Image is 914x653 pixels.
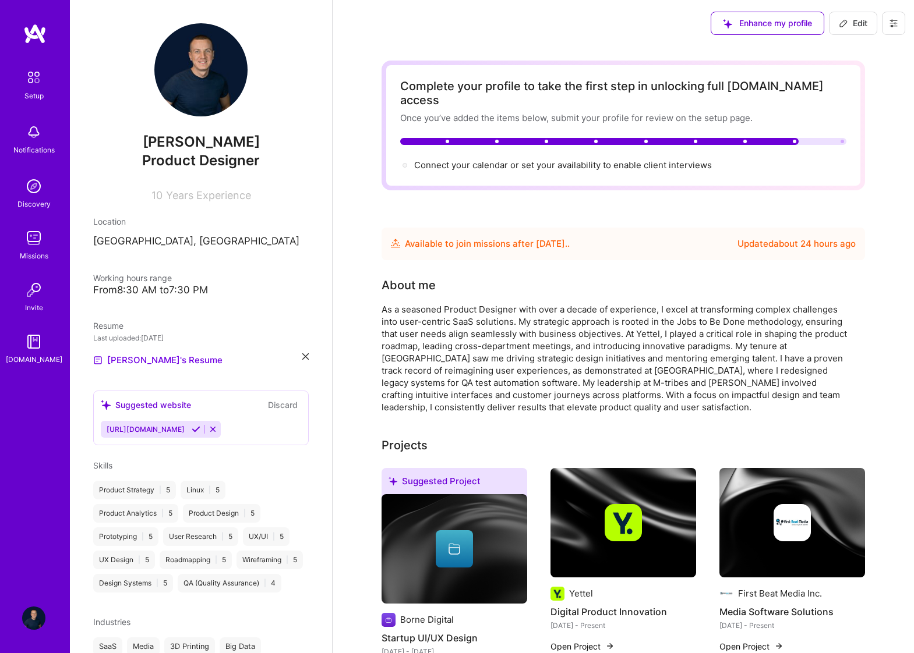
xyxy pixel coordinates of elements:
span: Working hours range [93,273,172,283]
img: arrow-right [605,641,615,651]
span: | [209,485,211,495]
span: | [142,532,144,541]
div: Projects [382,436,428,454]
img: guide book [22,330,45,353]
div: Last uploaded: [DATE] [93,332,309,344]
img: teamwork [22,226,45,250]
span: | [286,555,288,565]
div: Invite [25,301,43,314]
div: First Beat Media Inc. [738,587,822,599]
div: QA (Quality Assurance) 4 [178,574,281,592]
span: | [156,579,158,588]
span: | [161,509,164,518]
p: [GEOGRAPHIC_DATA], [GEOGRAPHIC_DATA] [93,235,309,249]
i: Reject [209,425,217,434]
span: Edit [839,17,867,29]
div: Product Strategy 5 [93,481,176,499]
i: Accept [192,425,200,434]
span: [URL][DOMAIN_NAME] [107,425,185,434]
img: logo [23,23,47,44]
button: Open Project [719,640,784,652]
div: [DATE] - Present [719,619,865,631]
div: Available to join missions after [DATE] . . [405,237,570,251]
span: | [221,532,224,541]
img: cover [382,494,527,604]
span: Connect your calendar or set your availability to enable client interviews [414,159,712,171]
span: | [244,509,246,518]
div: From 8:30 AM to 7:30 PM [93,284,309,296]
div: As a seasoned Product Designer with over a decade of experience, I excel at transforming complex ... [382,303,848,413]
div: Location [93,215,309,228]
button: Open Project [550,640,615,652]
img: Company logo [382,613,396,627]
img: cover [550,468,696,577]
div: Prototyping 5 [93,527,158,546]
div: UX/UI 5 [243,527,290,546]
img: Availability [391,239,400,248]
div: Linux 5 [181,481,225,499]
div: Setup [24,90,44,102]
h4: Digital Product Innovation [550,604,696,619]
img: arrow-right [774,641,784,651]
img: Company logo [605,504,642,541]
a: [PERSON_NAME]'s Resume [93,353,223,367]
div: Complete your profile to take the first step in unlocking full [DOMAIN_NAME] access [400,79,846,107]
span: Skills [93,460,112,470]
img: cover [719,468,865,577]
span: [PERSON_NAME] [93,133,309,151]
img: setup [22,65,46,90]
span: | [159,485,161,495]
div: User Research 5 [163,527,238,546]
img: User Avatar [22,606,45,630]
h4: Media Software Solutions [719,604,865,619]
div: [DOMAIN_NAME] [6,353,62,365]
button: Edit [829,12,877,35]
div: Product Design 5 [183,504,260,523]
div: Borne Digital [400,613,454,626]
span: Product Designer [142,152,260,169]
img: bell [22,120,45,144]
div: Suggested Project [382,468,527,499]
button: Discard [264,398,301,411]
a: User Avatar [19,606,48,630]
div: Suggested website [101,399,191,411]
div: Discovery [17,198,51,210]
img: Resume [93,356,103,365]
div: [DATE] - Present [550,619,696,631]
span: | [215,555,217,565]
span: | [273,532,275,541]
img: User Avatar [154,23,248,116]
div: Missions [20,250,48,262]
div: Product Analytics 5 [93,504,178,523]
span: | [138,555,140,565]
img: Invite [22,278,45,301]
div: Updated about 24 hours ago [737,237,856,251]
div: About me [382,276,436,294]
div: Once you’ve added the items below, submit your profile for review on the setup page. [400,112,846,124]
div: Design Systems 5 [93,574,173,592]
i: icon SuggestedTeams [101,400,111,410]
div: Roadmapping 5 [160,551,232,569]
img: Company logo [550,587,564,601]
img: Company logo [719,587,733,601]
h4: Startup UI/UX Design [382,630,527,645]
img: Company logo [774,504,811,541]
div: UX Design 5 [93,551,155,569]
i: icon Close [302,353,309,360]
span: | [264,579,266,588]
img: discovery [22,175,45,198]
div: Wireframing 5 [237,551,303,569]
div: Notifications [13,144,55,156]
span: Resume [93,321,123,331]
span: 10 [151,189,163,201]
span: Years Experience [166,189,251,201]
div: Yettel [569,587,593,599]
i: icon SuggestedTeams [389,477,397,485]
span: Industries [93,617,130,627]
